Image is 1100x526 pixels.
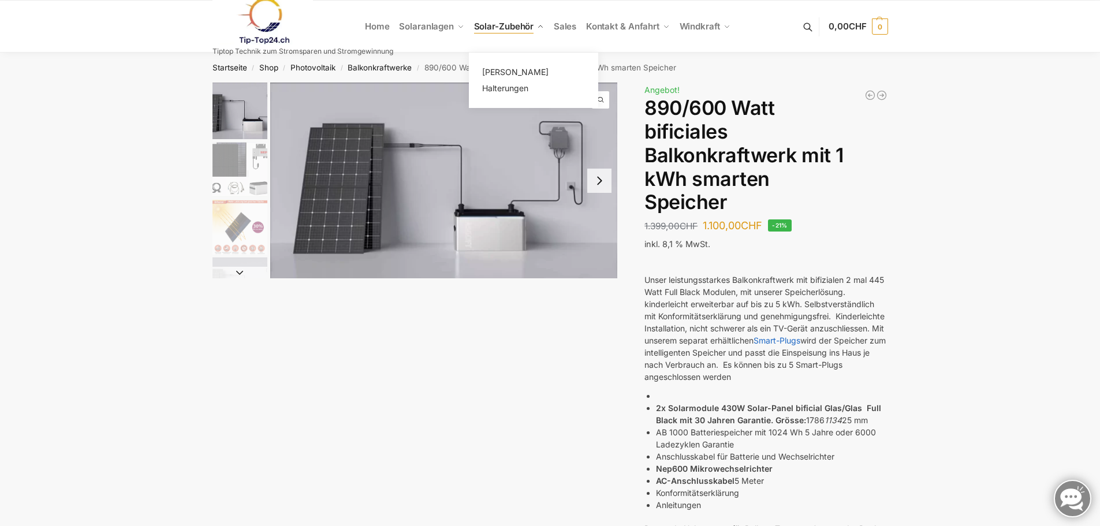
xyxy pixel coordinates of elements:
span: [PERSON_NAME] [482,67,549,77]
a: Photovoltaik [290,63,335,72]
a: Balkonkraftwerke [348,63,412,72]
li: Anschlusskabel für Batterie und Wechselrichter [656,450,888,462]
a: Balkonkraftwerk 445/860 Erweiterungsmodul [864,89,876,101]
a: Startseite [212,63,247,72]
span: CHF [680,221,698,232]
a: Windkraft [674,1,735,53]
li: 1 / 7 [210,83,267,140]
li: Konformitätserklärung [656,487,888,499]
bdi: 1.399,00 [644,221,698,232]
li: 2 / 7 [210,140,267,198]
span: Sales [554,21,577,32]
a: Solaranlagen [394,1,469,53]
span: 1786 25 mm [806,415,868,425]
a: 0,00CHF 0 [829,9,888,44]
a: Sales [549,1,581,53]
span: / [278,64,290,73]
li: 3 / 7 [210,198,267,256]
nav: Breadcrumb [192,53,908,83]
a: Shop [259,63,278,72]
span: / [247,64,259,73]
a: Kontakt & Anfahrt [581,1,674,53]
em: 1134 [825,415,842,425]
img: 1 (3) [212,258,267,312]
li: 1 / 7 [270,83,618,278]
li: 5 Meter [656,475,888,487]
span: inkl. 8,1 % MwSt. [644,239,710,249]
span: 0 [872,18,888,35]
span: Solar-Zubehör [474,21,534,32]
a: [PERSON_NAME] [476,64,591,80]
span: Solaranlagen [399,21,454,32]
img: ASE 1000 Batteriespeicher [212,83,267,139]
button: Next slide [212,267,267,278]
span: Kontakt & Anfahrt [586,21,659,32]
span: CHF [849,21,867,32]
strong: AC-Anschlusskabel [656,476,734,486]
img: ASE 1000 Batteriespeicher [270,83,618,278]
span: CHF [741,219,762,232]
li: AB 1000 Batteriespeicher mit 1024 Wh 5 Jahre oder 6000 Ladezyklen Garantie [656,426,888,450]
span: Halterungen [482,83,528,93]
span: / [335,64,348,73]
a: WiFi Smart Plug für unseren Plug & Play Batteriespeicher [876,89,888,101]
a: Smart-Plugs [754,335,800,345]
a: Halterungen [476,80,591,96]
span: Angebot! [644,85,680,95]
li: Anleitungen [656,499,888,511]
h1: 890/600 Watt bificiales Balkonkraftwerk mit 1 kWh smarten Speicher [644,96,888,214]
img: 860w-mi-1kwh-speicher [212,142,267,197]
span: -21% [768,219,792,232]
li: 4 / 7 [210,256,267,314]
span: / [412,64,424,73]
strong: 2x Solarmodule 430W Solar-Panel bificial Glas/Glas Full Black mit 30 Jahren Garantie. Grösse: [656,403,881,425]
a: Solar-Zubehör [469,1,549,53]
strong: Nep600 Mikrowechselrichter [656,464,773,473]
a: ASE 1000 Batteriespeicher1 3 scaled [270,83,618,278]
span: 0,00 [829,21,866,32]
p: Tiptop Technik zum Stromsparen und Stromgewinnung [212,48,393,55]
span: Windkraft [680,21,720,32]
button: Next slide [587,169,611,193]
img: Bificial 30 % mehr Leistung [212,200,267,255]
p: Unser leistungsstarkes Balkonkraftwerk mit bifizialen 2 mal 445 Watt Full Black Modulen, mit unse... [644,274,888,383]
bdi: 1.100,00 [703,219,762,232]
